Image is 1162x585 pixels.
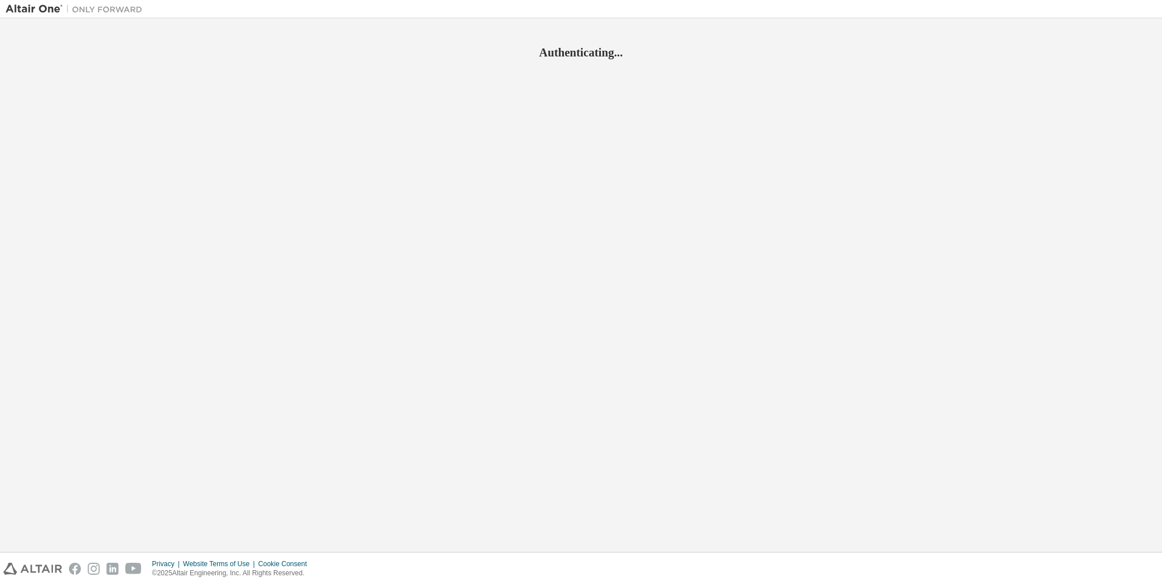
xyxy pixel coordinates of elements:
[69,563,81,575] img: facebook.svg
[6,45,1156,60] h2: Authenticating...
[6,3,148,15] img: Altair One
[3,563,62,575] img: altair_logo.svg
[88,563,100,575] img: instagram.svg
[125,563,142,575] img: youtube.svg
[107,563,118,575] img: linkedin.svg
[258,559,313,568] div: Cookie Consent
[183,559,258,568] div: Website Terms of Use
[152,559,183,568] div: Privacy
[152,568,314,578] p: © 2025 Altair Engineering, Inc. All Rights Reserved.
